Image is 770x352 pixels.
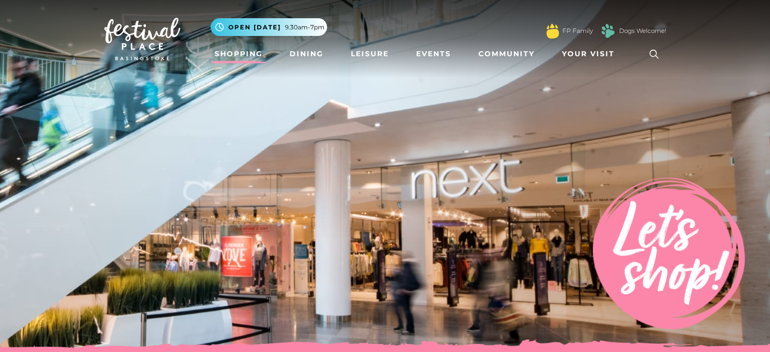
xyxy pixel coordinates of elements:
[285,23,325,32] span: 9.30am-7pm
[412,45,455,63] a: Events
[619,26,666,35] a: Dogs Welcome!
[104,18,180,60] img: Festival Place Logo
[228,23,281,32] span: Open [DATE]
[211,18,327,36] button: Open [DATE] 9.30am-7pm
[286,45,328,63] a: Dining
[211,45,267,63] a: Shopping
[347,45,393,63] a: Leisure
[474,45,539,63] a: Community
[562,26,593,35] a: FP Family
[558,45,624,63] a: Your Visit
[562,49,615,59] span: Your Visit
